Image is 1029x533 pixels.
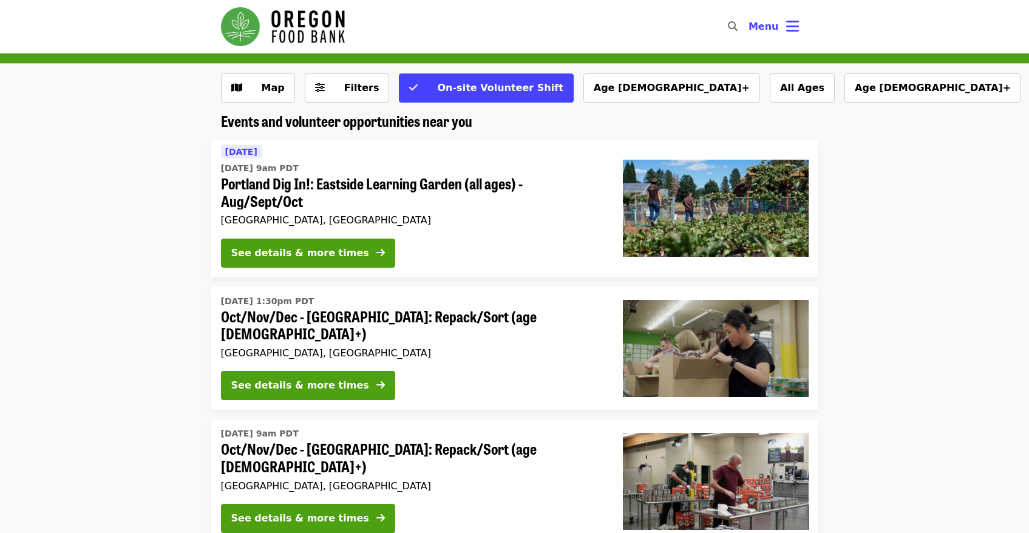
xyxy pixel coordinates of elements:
[221,7,345,46] img: Oregon Food Bank - Home
[211,140,818,277] a: See details for "Portland Dig In!: Eastside Learning Garden (all ages) - Aug/Sept/Oct"
[221,504,395,533] button: See details & more times
[231,378,369,393] div: See details & more times
[221,214,603,226] div: [GEOGRAPHIC_DATA], [GEOGRAPHIC_DATA]
[376,379,385,391] i: arrow-right icon
[221,73,295,103] button: Show map view
[221,162,299,175] time: [DATE] 9am PDT
[221,239,395,268] button: See details & more times
[305,73,390,103] button: Filters (0 selected)
[262,82,285,93] span: Map
[221,480,603,492] div: [GEOGRAPHIC_DATA], [GEOGRAPHIC_DATA]
[409,82,418,93] i: check icon
[770,73,835,103] button: All Ages
[221,427,299,440] time: [DATE] 9am PDT
[376,512,385,524] i: arrow-right icon
[786,18,799,35] i: bars icon
[315,82,325,93] i: sliders-h icon
[583,73,760,103] button: Age [DEMOGRAPHIC_DATA]+
[623,160,809,257] img: Portland Dig In!: Eastside Learning Garden (all ages) - Aug/Sept/Oct organized by Oregon Food Bank
[221,347,603,359] div: [GEOGRAPHIC_DATA], [GEOGRAPHIC_DATA]
[225,147,257,157] span: [DATE]
[221,110,472,131] span: Events and volunteer opportunities near you
[623,300,809,397] img: Oct/Nov/Dec - Portland: Repack/Sort (age 8+) organized by Oregon Food Bank
[211,287,818,410] a: See details for "Oct/Nov/Dec - Portland: Repack/Sort (age 8+)"
[376,247,385,259] i: arrow-right icon
[221,308,603,343] span: Oct/Nov/Dec - [GEOGRAPHIC_DATA]: Repack/Sort (age [DEMOGRAPHIC_DATA]+)
[399,73,573,103] button: On-site Volunteer Shift
[221,175,603,210] span: Portland Dig In!: Eastside Learning Garden (all ages) - Aug/Sept/Oct
[221,295,314,308] time: [DATE] 1:30pm PDT
[745,12,755,41] input: Search
[749,21,779,32] span: Menu
[437,82,563,93] span: On-site Volunteer Shift
[221,440,603,475] span: Oct/Nov/Dec - [GEOGRAPHIC_DATA]: Repack/Sort (age [DEMOGRAPHIC_DATA]+)
[728,21,738,32] i: search icon
[231,82,242,93] i: map icon
[844,73,1021,103] button: Age [DEMOGRAPHIC_DATA]+
[231,246,369,260] div: See details & more times
[221,371,395,400] button: See details & more times
[739,12,809,41] button: Toggle account menu
[623,433,809,530] img: Oct/Nov/Dec - Portland: Repack/Sort (age 16+) organized by Oregon Food Bank
[344,82,379,93] span: Filters
[231,511,369,526] div: See details & more times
